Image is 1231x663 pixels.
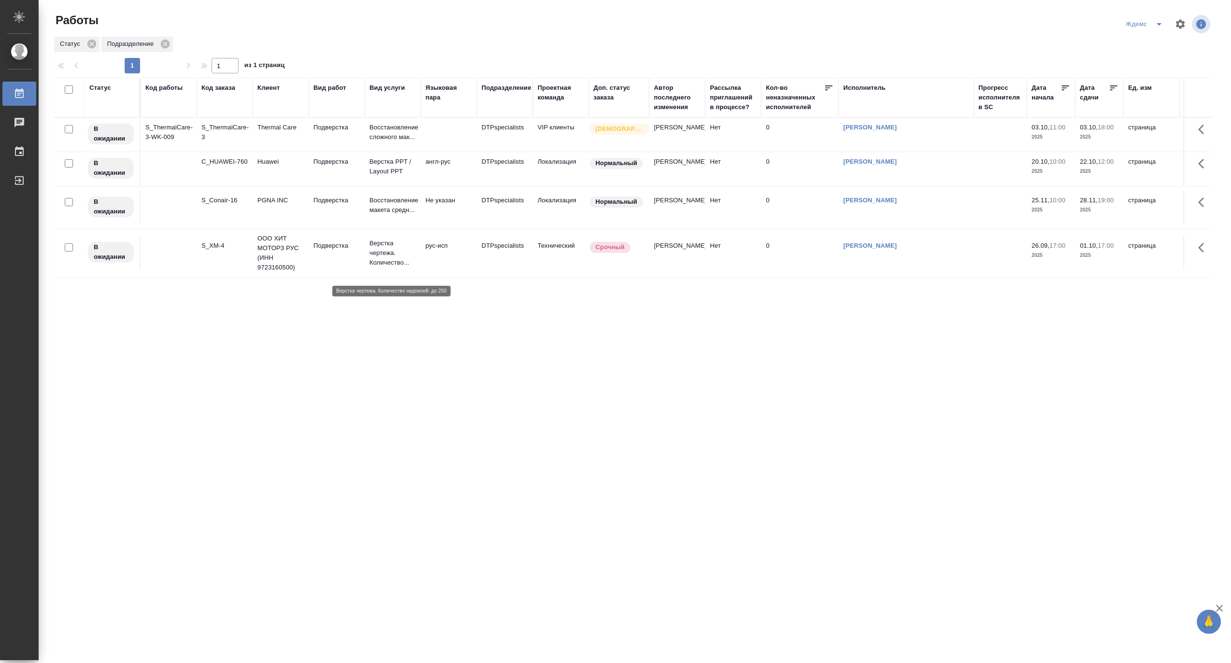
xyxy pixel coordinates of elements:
div: S_Conair-16 [201,196,248,205]
td: DTPspecialists [477,236,533,270]
p: 2025 [1032,167,1071,176]
td: рус-исп [421,236,477,270]
a: [PERSON_NAME] [844,242,897,249]
td: Нет [705,118,761,152]
p: 03.10, [1032,124,1050,131]
p: 17:00 [1098,242,1114,249]
p: Подверстка [314,196,360,205]
div: Подразделение [101,37,173,52]
div: split button [1124,16,1169,32]
td: Локализация [533,191,589,225]
p: Thermal Care [258,123,304,132]
p: В ожидании [94,124,128,143]
td: 100 [1180,118,1228,152]
a: [PERSON_NAME] [844,124,897,131]
div: Исполнитель назначен, приступать к работе пока рано [87,241,135,264]
p: В ожидании [94,242,128,262]
div: Автор последнего изменения [654,83,701,112]
td: Локализация [533,152,589,186]
p: 03.10, [1080,124,1098,131]
td: [PERSON_NAME] [649,152,705,186]
td: 0 [761,118,839,152]
span: 🙏 [1201,612,1217,632]
p: 19:00 [1098,197,1114,204]
p: Подверстка [314,157,360,167]
button: Здесь прячутся важные кнопки [1193,152,1216,175]
div: Исполнитель назначен, приступать к работе пока рано [87,123,135,145]
td: 0 [761,152,839,186]
p: Восстановление сложного мак... [370,123,416,142]
div: Клиент [258,83,280,93]
td: Нет [705,191,761,225]
p: 25.11, [1032,197,1050,204]
div: Языковая пара [426,83,472,102]
p: Восстановление макета средн... [370,196,416,215]
div: Исполнитель назначен, приступать к работе пока рано [87,196,135,218]
button: 🙏 [1197,610,1221,634]
div: Кол-во неназначенных исполнителей [766,83,824,112]
p: 28.11, [1080,197,1098,204]
div: Статус [89,83,111,93]
td: [PERSON_NAME] [649,191,705,225]
p: 2025 [1032,205,1071,215]
p: PGNA INC [258,196,304,205]
div: Прогресс исполнителя в SC [979,83,1022,112]
span: из 1 страниц [244,59,285,73]
td: 409 [1180,191,1228,225]
p: 2025 [1032,251,1071,260]
p: 20.10, [1032,158,1050,165]
td: Нет [705,236,761,270]
p: В ожидании [94,158,128,178]
td: VIP клиенты [533,118,589,152]
button: Здесь прячутся важные кнопки [1193,236,1216,259]
p: Подверстка [314,123,360,132]
div: Проектная команда [538,83,584,102]
div: Вид работ [314,83,346,93]
p: 2025 [1080,132,1119,142]
p: 10:00 [1050,197,1066,204]
p: 26.09, [1032,242,1050,249]
div: S_ThermalCare-3 [201,123,248,142]
td: S_ThermalCare-3-WK-009 [141,118,197,152]
p: Подразделение [107,39,157,49]
p: 12:00 [1098,158,1114,165]
td: [PERSON_NAME] [649,236,705,270]
p: Huawei [258,157,304,167]
p: Нормальный [596,197,637,207]
td: 0 [761,236,839,270]
p: 22.10, [1080,158,1098,165]
td: страница [1124,118,1180,152]
div: S_XM-4 [201,241,248,251]
span: Настроить таблицу [1169,13,1192,36]
td: Нет [705,152,761,186]
a: [PERSON_NAME] [844,158,897,165]
td: Технический [533,236,589,270]
div: Статус [54,37,100,52]
p: 2025 [1080,251,1119,260]
td: 486 [1180,236,1228,270]
p: 10:00 [1050,158,1066,165]
p: 01.10, [1080,242,1098,249]
button: Здесь прячутся важные кнопки [1193,118,1216,141]
td: страница [1124,152,1180,186]
p: В ожидании [94,197,128,216]
p: 11:00 [1050,124,1066,131]
div: Ед. изм [1129,83,1152,93]
td: DTPspecialists [477,191,533,225]
button: Здесь прячутся важные кнопки [1193,191,1216,214]
p: 2025 [1080,167,1119,176]
td: страница [1124,191,1180,225]
p: ООО ХИТ МОТОРЗ РУС (ИНН 9723160500) [258,234,304,272]
span: Посмотреть информацию [1192,15,1213,33]
div: Код заказа [201,83,235,93]
div: Дата начала [1032,83,1061,102]
p: 17:00 [1050,242,1066,249]
td: DTPspecialists [477,152,533,186]
p: Срочный [596,242,625,252]
td: DTPspecialists [477,118,533,152]
td: Не указан [421,191,477,225]
p: Верстка PPT / Layout PPT [370,157,416,176]
div: Дата сдачи [1080,83,1109,102]
div: Вид услуги [370,83,405,93]
span: Работы [53,13,99,28]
